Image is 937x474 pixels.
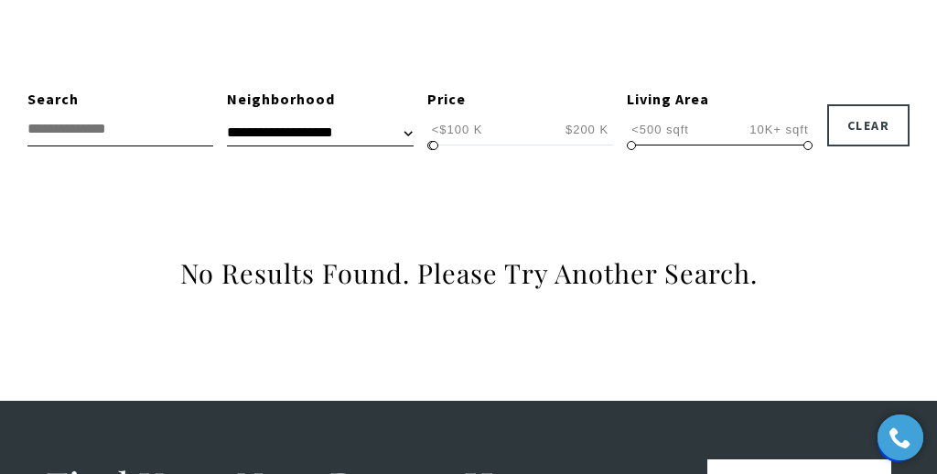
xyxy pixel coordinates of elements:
span: $200 K [561,121,613,138]
button: Clear [827,104,910,146]
h3: No Results Found. Please Try Another Search. [46,256,891,291]
div: Living Area [627,88,813,112]
span: <500 sqft [627,121,694,138]
div: Price [427,88,613,112]
div: Neighborhood [227,88,413,112]
span: 10K+ sqft [745,121,813,138]
span: <$100 K [427,121,488,138]
div: Search [27,88,213,112]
